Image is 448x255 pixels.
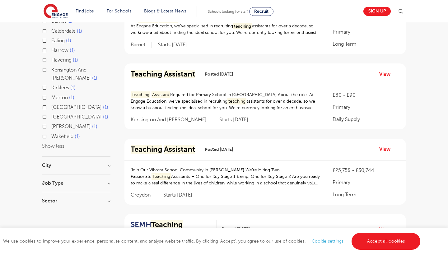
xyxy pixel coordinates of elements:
[333,116,400,123] p: Daily Supply
[151,220,183,229] mark: Teaching
[131,42,152,48] span: Barnet
[51,28,76,34] span: Calderdale
[205,146,233,153] span: Posted [DATE]
[92,75,97,81] span: 1
[205,71,233,77] span: Posted [DATE]
[51,85,69,90] span: Kirklees
[51,38,65,44] span: Ealing
[131,16,320,36] p: KS2 Required for Primary School in [GEOGRAPHIC_DATA] About the role: At Engage Education, we’ve s...
[164,145,195,154] mark: Assistant
[333,179,400,186] p: Primary
[3,239,422,243] span: We use cookies to improve your experience, personalise content, and analyse website traffic. By c...
[131,220,217,238] a: SEMHTeaching Assistant
[152,91,170,98] mark: Assistant
[51,48,55,52] input: Harrow 1
[208,9,248,14] span: Schools looking for staff
[51,57,72,63] span: Havering
[42,198,110,203] h3: Sector
[51,104,55,109] input: [GEOGRAPHIC_DATA] 1
[379,145,395,153] a: View
[107,9,131,13] a: For Schools
[51,48,68,53] span: Harrow
[131,220,212,238] h2: SEMH
[70,48,75,53] span: 1
[164,70,195,78] mark: Assistant
[73,57,78,63] span: 1
[42,143,64,149] button: Show less
[131,70,162,78] mark: Teaching
[379,225,395,233] a: View
[51,124,55,128] input: [PERSON_NAME] 1
[131,145,162,154] mark: Teaching
[363,7,391,16] a: Sign up
[51,114,55,118] input: [GEOGRAPHIC_DATA] 1
[249,7,273,16] a: Recruit
[51,95,55,99] input: Merton 1
[131,91,320,111] p: Required for Primary School in [GEOGRAPHIC_DATA] About the role: At Engage Education, we’ve speci...
[77,28,82,34] span: 1
[158,42,187,48] p: Starts [DATE]
[131,145,200,154] a: Teaching Assistant
[379,70,395,78] a: View
[51,104,102,110] span: [GEOGRAPHIC_DATA]
[333,40,400,48] p: Long Term
[51,134,73,139] span: Wakefield
[66,38,71,44] span: 1
[51,67,55,71] input: Kensington And [PERSON_NAME] 1
[333,167,400,174] p: £25,758 - £30,744
[131,91,150,98] mark: Teaching
[219,117,248,123] p: Starts [DATE]
[75,134,80,139] span: 1
[51,95,68,100] span: Merton
[131,117,213,123] span: Kensington And [PERSON_NAME]
[131,70,200,79] a: Teaching Assistant
[144,9,186,13] a: Blogs & Latest News
[103,114,108,120] span: 1
[103,104,108,110] span: 1
[69,95,74,100] span: 1
[44,4,68,19] img: Engage Education
[76,9,94,13] a: Find jobs
[92,124,97,129] span: 1
[51,57,55,61] input: Havering 1
[51,134,55,138] input: Wakefield 1
[312,239,344,243] a: Cookie settings
[333,28,400,36] p: Primary
[333,104,400,111] p: Primary
[222,226,250,232] span: Posted [DATE]
[51,28,55,32] input: Calderdale 1
[333,91,400,99] p: £80 - £90
[254,9,268,14] span: Recruit
[51,124,91,129] span: [PERSON_NAME]
[51,85,55,89] input: Kirklees 1
[51,114,102,120] span: [GEOGRAPHIC_DATA]
[131,192,157,198] span: Croydon
[131,167,320,186] p: Join Our Vibrant School Community in [PERSON_NAME] We’re Hiring Two Passionate Assistants – One f...
[42,163,110,168] h3: City
[163,192,192,198] p: Starts [DATE]
[42,181,110,186] h3: Job Type
[51,38,55,42] input: Ealing 1
[352,233,421,250] a: Accept all cookies
[70,85,76,90] span: 1
[233,23,252,30] mark: teaching
[227,98,246,104] mark: teaching
[333,191,400,198] p: Long Term
[51,67,91,81] span: Kensington And [PERSON_NAME]
[152,173,171,180] mark: Teaching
